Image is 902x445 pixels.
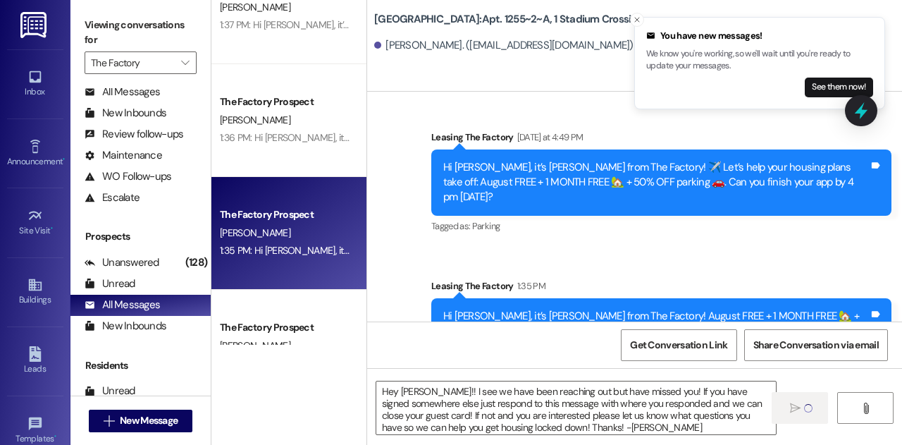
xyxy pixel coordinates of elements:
div: New Inbounds [85,106,166,121]
div: Leasing The Factory [431,279,891,298]
span: • [54,432,56,441]
a: Site Visit • [7,204,63,242]
div: New Inbounds [85,319,166,334]
div: Review follow-ups [85,127,183,142]
div: Maintenance [85,148,162,163]
b: [GEOGRAPHIC_DATA]: Apt. 1255~2~A, 1 Stadium Crossing [374,12,643,27]
div: Residents [70,358,211,373]
div: All Messages [85,85,160,99]
div: You have new messages! [646,29,873,43]
div: Unanswered [85,255,159,270]
textarea: Hey [PERSON_NAME]!! I see we have been reaching out but have missed you! If you have signed somew... [376,382,776,434]
div: The Factory Prospect [220,95,350,109]
i:  [104,415,114,427]
div: (128) [182,252,211,274]
div: [PERSON_NAME]. ([EMAIL_ADDRESS][DOMAIN_NAME]) [374,38,634,53]
div: Hi [PERSON_NAME], it’s [PERSON_NAME] from The Factory! August FREE + 1 MONTH FREE 🏡 + 50% OFF par... [443,309,869,354]
div: Leasing The Factory [431,130,891,150]
input: All communities [91,51,174,74]
img: ResiDesk Logo [20,12,49,38]
button: Share Conversation via email [744,329,888,361]
i:  [790,403,801,414]
a: Buildings [7,273,63,311]
div: Escalate [85,190,140,205]
label: Viewing conversations for [85,14,197,51]
span: [PERSON_NAME] [220,339,290,352]
span: Get Conversation Link [630,338,727,353]
span: New Message [120,413,178,428]
div: Prospects [70,229,211,244]
div: The Factory Prospect [220,207,350,222]
button: See them now! [805,78,873,97]
span: [PERSON_NAME] [220,1,290,13]
div: WO Follow-ups [85,169,171,184]
a: Leads [7,342,63,380]
div: All Messages [85,298,160,312]
div: Tagged as: [431,216,891,236]
div: Unread [85,384,135,398]
span: [PERSON_NAME] [220,226,290,239]
button: Get Conversation Link [621,329,736,361]
div: 1:35 PM [514,279,545,293]
div: Hi [PERSON_NAME], it’s [PERSON_NAME] from The Factory! ✈️ Let’s help your housing plans take off:... [443,160,869,205]
a: Inbox [7,65,63,103]
div: Unread [85,276,135,291]
span: [PERSON_NAME] [220,114,290,126]
span: • [51,224,53,233]
div: [DATE] at 4:49 PM [514,130,583,145]
p: We know you're working, so we'll wait until you're ready to update your messages. [646,48,873,73]
span: • [63,154,65,164]
span: Parking [472,220,500,232]
i:  [181,57,189,68]
span: Share Conversation via email [753,338,879,353]
div: The Factory Prospect [220,320,350,335]
button: Close toast [630,13,644,27]
i:  [860,403,871,414]
button: New Message [89,410,193,432]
